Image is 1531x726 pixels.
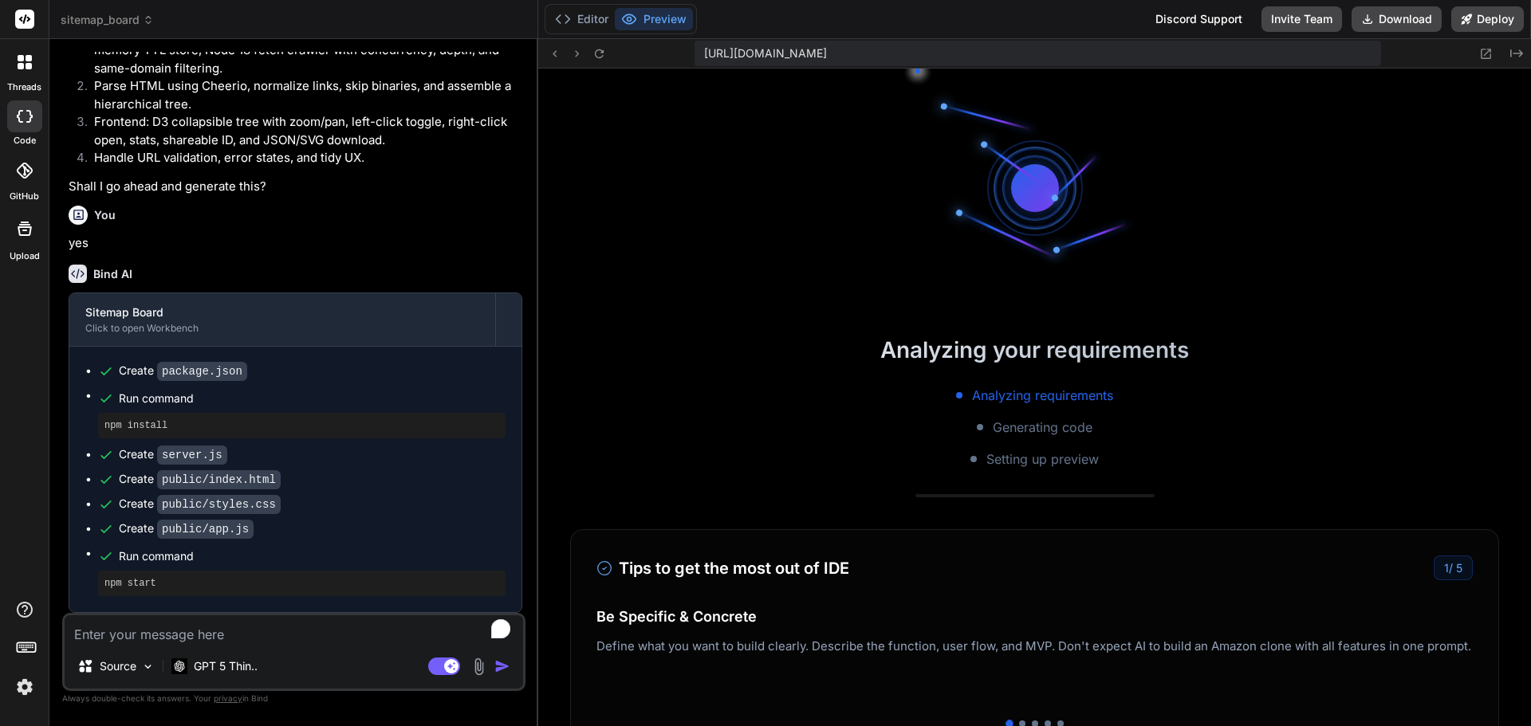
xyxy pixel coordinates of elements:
span: Run command [119,390,506,406]
button: Preview [615,8,693,30]
label: code [14,134,36,147]
button: Invite Team [1261,6,1342,32]
h3: Tips to get the most out of IDE [596,556,849,580]
li: Parse HTML using Cheerio, normalize links, skip binaries, and assemble a hierarchical tree. [81,77,522,113]
code: public/index.html [157,470,281,489]
div: Create [119,471,281,488]
code: package.json [157,362,247,381]
p: GPT 5 Thin.. [194,658,258,674]
span: sitemap_board [61,12,154,28]
div: Create [119,363,247,379]
button: Download [1352,6,1442,32]
p: Source [100,658,136,674]
button: Editor [549,8,615,30]
div: Create [119,520,254,537]
div: / [1434,555,1473,580]
span: Analyzing requirements [972,386,1113,405]
h6: Bind AI [93,266,132,282]
p: yes [69,234,522,253]
img: icon [494,658,510,674]
span: Setting up preview [986,449,1099,469]
div: Click to open Workbench [85,322,479,335]
img: attachment [470,657,488,676]
label: Upload [10,249,40,263]
label: GitHub [10,190,39,203]
pre: npm install [104,419,499,432]
span: Run command [119,548,506,564]
span: Generating code [993,418,1092,437]
span: privacy [214,693,242,703]
pre: npm start [104,577,499,590]
div: Discord Support [1146,6,1252,32]
code: public/styles.css [157,495,281,514]
code: public/app.js [157,520,254,539]
button: Sitemap BoardClick to open Workbench [69,293,495,346]
span: [URL][DOMAIN_NAME] [704,45,827,61]
p: Shall I go ahead and generate this? [69,178,522,196]
span: 1 [1444,561,1449,575]
div: Create [119,496,281,512]
code: server.js [157,445,227,465]
button: Deploy [1451,6,1524,32]
h6: You [94,207,116,223]
p: Always double-check its answers. Your in Bind [62,691,525,706]
label: threads [7,80,41,94]
img: GPT 5 Thinking High [171,658,187,673]
img: Pick Models [141,660,155,673]
img: settings [11,673,38,700]
div: Sitemap Board [85,304,479,320]
h2: Analyzing your requirements [538,333,1531,367]
li: Handle URL validation, error states, and tidy UX. [81,149,522,171]
div: Create [119,446,227,463]
li: Frontend: D3 collapsible tree with zoom/pan, left-click toggle, right-click open, stats, shareabl... [81,113,522,149]
span: 5 [1456,561,1462,575]
h4: Be Specific & Concrete [596,606,1473,627]
textarea: To enrich screen reader interactions, please activate Accessibility in Grammarly extension settings [65,615,523,644]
